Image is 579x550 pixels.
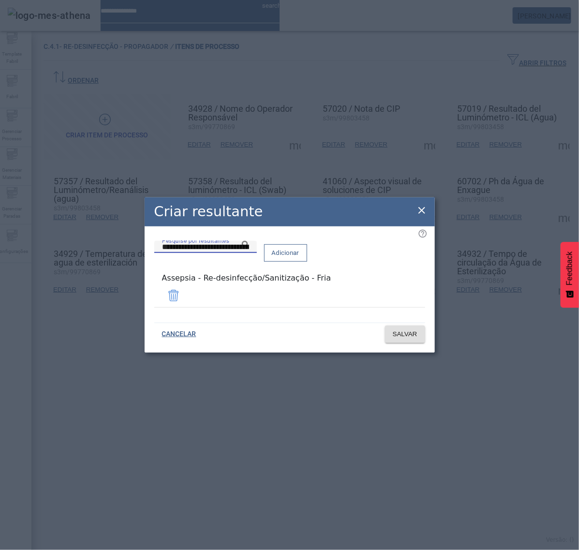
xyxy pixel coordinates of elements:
[154,201,263,222] h2: Criar resultante
[272,248,299,258] span: Adicionar
[393,329,417,339] span: SALVAR
[264,244,307,262] button: Adicionar
[565,252,574,285] span: Feedback
[561,242,579,308] button: Feedback - Mostrar pesquisa
[154,326,204,343] button: CANCELAR
[162,272,417,284] div: Assepsia - Re-desinfecção/Sanitização - Fria
[162,241,249,253] input: Number
[162,329,196,339] span: CANCELAR
[385,326,425,343] button: SALVAR
[162,237,229,244] mat-label: Pesquise por resultantes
